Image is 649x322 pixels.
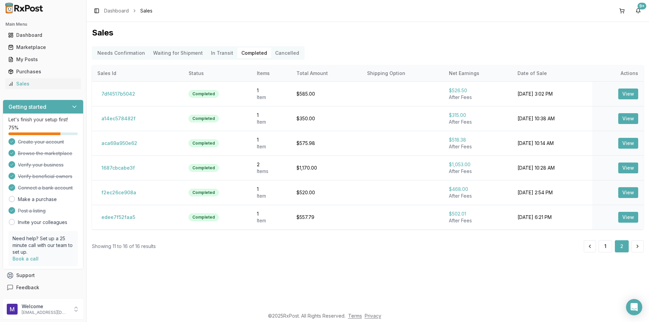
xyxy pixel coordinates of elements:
p: Need help? Set up a 25 minute call with our team to set up. [13,235,74,255]
h1: Sales [92,27,644,38]
a: Terms [348,313,362,319]
div: $520.00 [296,189,356,196]
button: 9+ [633,5,644,16]
div: 1 [257,186,286,193]
span: Browse the marketplace [18,150,72,157]
a: Make a purchase [18,196,57,203]
div: After Fees [449,193,507,199]
div: Item [257,193,286,199]
button: edee7f52faa5 [97,212,139,223]
button: In Transit [207,48,237,58]
span: Post a listing [18,207,46,214]
button: Marketplace [3,42,83,53]
button: Needs Confirmation [93,48,149,58]
h2: Main Menu [5,22,81,27]
a: My Posts [5,53,81,66]
th: Sales Id [92,65,183,81]
div: Showing 11 to 16 of 16 results [92,243,156,250]
div: Item [257,217,286,224]
nav: breadcrumb [104,7,152,14]
div: $526.50 [449,87,507,94]
div: Item [257,119,286,125]
div: 9+ [638,3,646,9]
div: 1 [257,210,286,217]
div: 1 [257,112,286,119]
div: Item s [257,168,286,175]
div: 2 [257,161,286,168]
span: Verify your business [18,162,64,168]
button: View [618,212,638,223]
div: $575.98 [296,140,356,147]
div: Sales [8,80,78,87]
p: Welcome [22,303,69,310]
button: Cancelled [271,48,303,58]
th: Status [183,65,251,81]
div: After Fees [449,94,507,101]
img: User avatar [7,304,18,315]
button: 2 [615,240,629,252]
a: Invite your colleagues [18,219,67,226]
a: Purchases [5,66,81,78]
div: Open Intercom Messenger [626,299,642,315]
button: Completed [237,48,271,58]
button: Dashboard [3,30,83,41]
h3: Getting started [8,103,46,111]
div: Item [257,143,286,150]
span: Feedback [16,284,39,291]
img: RxPost Logo [3,3,46,14]
div: Item [257,94,286,101]
div: $468.00 [449,186,507,193]
div: Completed [189,164,219,172]
div: $502.01 [449,210,507,217]
div: After Fees [449,168,507,175]
button: My Posts [3,54,83,65]
button: Feedback [3,281,83,294]
a: Dashboard [104,7,129,14]
button: View [618,163,638,173]
p: Let's finish your setup first! [8,116,78,123]
div: $557.79 [296,214,356,221]
div: Completed [189,189,219,196]
div: My Posts [8,56,78,63]
div: $350.00 [296,115,356,122]
div: Completed [189,140,219,147]
a: Sales [5,78,81,90]
div: $1,053.00 [449,161,507,168]
span: Sales [140,7,152,14]
div: [DATE] 10:14 AM [518,140,587,147]
a: Privacy [365,313,381,319]
div: $1,170.00 [296,165,356,171]
button: 1687cbcabe3f [97,163,139,173]
button: Purchases [3,66,83,77]
div: $518.38 [449,137,507,143]
div: Marketplace [8,44,78,51]
button: View [618,138,638,149]
div: [DATE] 6:21 PM [518,214,587,221]
th: Total Amount [291,65,362,81]
div: 1 [257,137,286,143]
a: 1 [599,240,612,252]
th: Actions [592,65,644,81]
a: Marketplace [5,41,81,53]
button: a14ec578482f [97,113,140,124]
div: 1 [257,87,286,94]
button: Sales [3,78,83,89]
div: [DATE] 10:38 AM [518,115,587,122]
button: 7df4517b5042 [97,89,139,99]
div: [DATE] 3:02 PM [518,91,587,97]
div: [DATE] 10:28 AM [518,165,587,171]
a: Dashboard [5,29,81,41]
div: Completed [189,90,219,98]
div: $315.00 [449,112,507,119]
div: Completed [189,214,219,221]
button: View [618,113,638,124]
button: View [618,187,638,198]
button: View [618,89,638,99]
th: Shipping Option [362,65,443,81]
p: [EMAIL_ADDRESS][DOMAIN_NAME] [22,310,69,315]
div: After Fees [449,217,507,224]
div: $585.00 [296,91,356,97]
th: Date of Sale [512,65,592,81]
div: After Fees [449,143,507,150]
button: aca69a950e62 [97,138,141,149]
